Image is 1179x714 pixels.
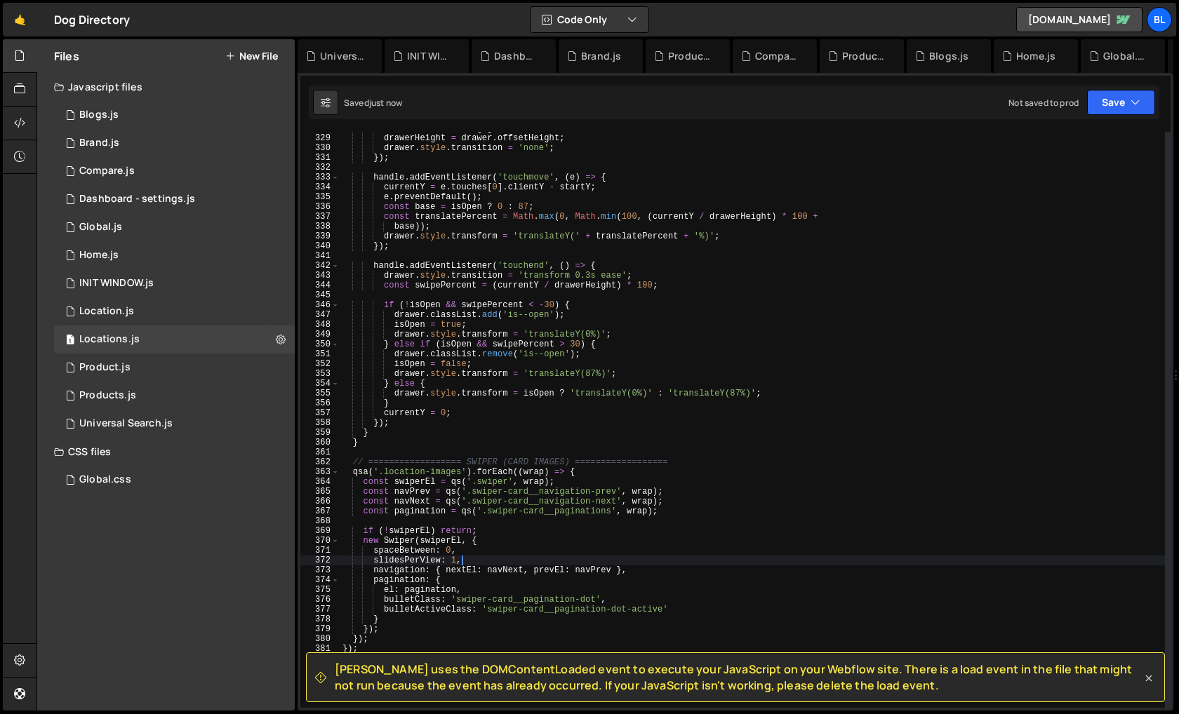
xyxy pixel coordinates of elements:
div: Locations.js [79,333,140,346]
span: 1 [66,335,74,346]
div: Brand.js [581,49,621,63]
div: 354 [300,379,340,389]
div: Brand.js [79,137,119,149]
div: 351 [300,349,340,359]
div: Blogs.js [79,109,119,121]
div: 359 [300,428,340,438]
div: 365 [300,487,340,497]
div: 369 [300,526,340,536]
div: Global.css [79,473,131,486]
div: Compare.js [755,49,800,63]
div: Products.js [79,389,136,402]
a: Bl [1147,7,1172,32]
div: 372 [300,555,340,565]
div: 378 [300,614,340,624]
div: Dashboard - settings.js [494,49,539,63]
div: 16220/44477.js [54,269,295,297]
div: 343 [300,271,340,281]
div: 346 [300,300,340,310]
div: 16220/44319.js [54,241,295,269]
: 16220/43679.js [54,297,295,325]
div: 358 [300,418,340,428]
div: Saved [344,97,402,109]
div: 336 [300,202,340,212]
div: INIT WINDOW.js [407,49,452,63]
div: 367 [300,506,340,516]
div: Universal Search.js [79,417,173,430]
div: 379 [300,624,340,634]
div: Product.js [79,361,131,374]
div: Home.js [79,249,119,262]
div: Universal Search.js [320,49,365,63]
div: 338 [300,222,340,231]
div: 362 [300,457,340,467]
div: 16220/44393.js [54,353,295,382]
div: 375 [300,585,340,595]
div: 331 [300,153,340,163]
button: Code Only [531,7,648,32]
div: INIT WINDOW.js [79,277,154,290]
div: 361 [300,447,340,457]
div: 16220/44324.js [54,382,295,410]
div: CSS files [37,438,295,466]
div: 16220/44321.js [54,101,295,129]
div: Products.js [842,49,887,63]
div: Javascript files [37,73,295,101]
div: just now [369,97,402,109]
div: 332 [300,163,340,173]
div: 349 [300,330,340,339]
div: 340 [300,241,340,251]
span: [PERSON_NAME] uses the DOMContentLoaded event to execute your JavaScript on your Webflow site. Th... [335,661,1142,693]
div: 16220/44476.js [54,185,295,213]
div: 329 [300,133,340,143]
div: Home.js [1016,49,1055,63]
div: 356 [300,398,340,408]
a: 🤙 [3,3,37,36]
div: 366 [300,497,340,506]
div: 352 [300,359,340,369]
div: 363 [300,467,340,477]
div: 334 [300,182,340,192]
div: 360 [300,438,340,447]
div: 357 [300,408,340,418]
div: 16220/45124.js [54,410,295,438]
button: Save [1087,90,1155,115]
div: 373 [300,565,340,575]
div: 353 [300,369,340,379]
div: Dashboard - settings.js [79,193,195,206]
div: 348 [300,320,340,330]
div: 337 [300,212,340,222]
div: Not saved to prod [1008,97,1079,109]
div: 345 [300,290,340,300]
div: 370 [300,536,340,546]
div: 16220/44394.js [54,129,295,157]
h2: Files [54,48,79,64]
div: 16220/43682.css [54,466,295,494]
div: 355 [300,389,340,398]
button: New File [225,50,278,62]
div: Global.js [79,221,122,234]
div: Blogs.js [929,49,968,63]
a: [DOMAIN_NAME] [1016,7,1143,32]
div: Global.css [1103,49,1148,63]
div: 364 [300,477,340,487]
div: 380 [300,634,340,644]
div: 16220/44328.js [54,157,295,185]
div: 382 [300,654,340,664]
div: Compare.js [79,165,135,177]
div: 344 [300,281,340,290]
div: 374 [300,575,340,585]
div: 381 [300,644,340,654]
div: 339 [300,231,340,241]
div: Dog Directory [54,11,130,28]
div: 16220/43681.js [54,213,295,241]
div: 350 [300,339,340,349]
div: 371 [300,546,340,555]
div: Location.js [79,305,134,318]
div: 347 [300,310,340,320]
div: 333 [300,173,340,182]
div: 335 [300,192,340,202]
div: 368 [300,516,340,526]
div: Product.js [668,49,713,63]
